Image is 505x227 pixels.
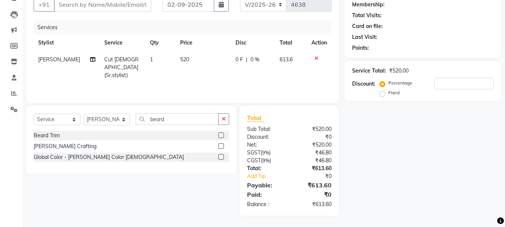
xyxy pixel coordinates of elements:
span: 0 % [250,56,259,64]
div: ₹520.00 [389,67,409,75]
label: Fixed [388,89,400,96]
div: ₹0 [298,172,338,180]
th: Qty [145,34,176,51]
div: ₹520.00 [289,125,337,133]
span: SGST [247,149,261,156]
div: Global Color - [PERSON_NAME] Color [DEMOGRAPHIC_DATA] [34,153,184,161]
th: Price [176,34,231,51]
div: ₹46.80 [289,157,337,165]
span: CGST [247,157,261,164]
th: Service [100,34,145,51]
div: Net: [241,141,289,149]
div: ₹613.60 [289,181,337,190]
div: Balance : [241,200,289,208]
th: Stylist [34,34,100,51]
div: Services [34,21,337,34]
th: Action [307,34,332,51]
div: Points: [352,44,369,52]
th: Disc [231,34,275,51]
th: Total [275,34,307,51]
a: Add Tip [241,172,297,180]
label: Percentage [388,80,412,86]
div: Service Total: [352,67,386,75]
div: Total: [241,165,289,172]
div: Payable: [241,181,289,190]
div: ₹0 [289,133,337,141]
span: 1 [150,56,153,63]
div: Paid: [241,190,289,199]
input: Search or Scan [136,113,219,125]
span: 9% [262,157,270,163]
div: Discount: [352,80,375,88]
div: Last Visit: [352,33,377,41]
span: 0 F [235,56,243,64]
span: 613.6 [280,56,293,63]
span: Total [247,114,264,122]
div: ( ) [241,157,289,165]
span: | [246,56,247,64]
div: Total Visits: [352,12,382,19]
div: Card on file: [352,22,383,30]
div: ( ) [241,149,289,157]
div: ₹613.60 [289,165,337,172]
div: Beard Trim [34,132,60,139]
span: [PERSON_NAME] [38,56,80,63]
div: ₹613.60 [289,200,337,208]
div: Membership: [352,1,385,9]
div: ₹0 [289,190,337,199]
div: ₹520.00 [289,141,337,149]
span: 9% [262,150,269,156]
div: Discount: [241,133,289,141]
div: ₹46.80 [289,149,337,157]
div: [PERSON_NAME] Crafting [34,142,96,150]
span: Cut [DEMOGRAPHIC_DATA] (Sr.stylist) [104,56,139,79]
span: 520 [180,56,189,63]
div: Sub Total: [241,125,289,133]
